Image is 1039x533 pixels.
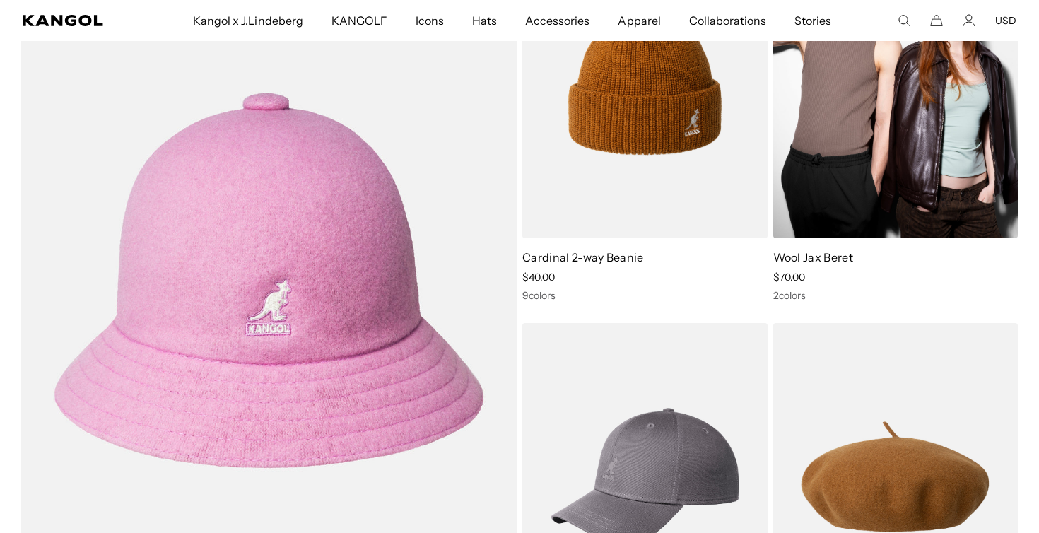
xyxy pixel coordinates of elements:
[522,250,644,264] a: Cardinal 2-way Beanie
[773,271,805,283] span: $70.00
[773,250,853,264] a: Wool Jax Beret
[23,15,127,26] a: Kangol
[773,289,1019,302] div: 2 colors
[963,14,975,27] a: Account
[930,14,943,27] button: Cart
[522,271,555,283] span: $40.00
[898,14,910,27] summary: Search here
[522,289,768,302] div: 9 colors
[995,14,1016,27] button: USD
